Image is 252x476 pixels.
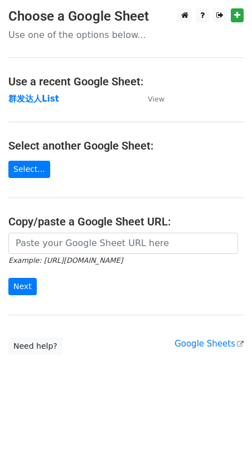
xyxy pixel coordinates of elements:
[8,278,37,295] input: Next
[8,8,244,25] h3: Choose a Google Sheet
[8,215,244,228] h4: Copy/paste a Google Sheet URL:
[8,338,62,355] a: Need help?
[8,233,238,254] input: Paste your Google Sheet URL here
[8,139,244,152] h4: Select another Google Sheet:
[8,29,244,41] p: Use one of the options below...
[137,94,164,104] a: View
[8,256,123,265] small: Example: [URL][DOMAIN_NAME]
[148,95,164,103] small: View
[175,339,244,349] a: Google Sheets
[8,161,50,178] a: Select...
[8,94,59,104] a: 群发达人List
[8,75,244,88] h4: Use a recent Google Sheet:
